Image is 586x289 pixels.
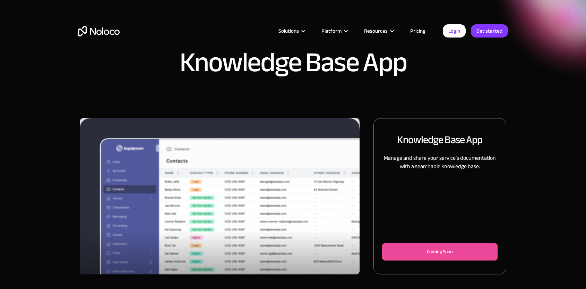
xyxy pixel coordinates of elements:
[443,24,466,38] a: Login
[270,26,313,35] div: Solutions
[364,26,388,35] div: Resources
[397,132,482,147] h2: Knowledge Base App
[321,26,342,35] div: Platform
[402,26,434,35] a: Pricing
[278,26,299,35] div: Solutions
[394,248,486,256] div: Coming Soon
[313,26,355,35] div: Platform
[180,49,407,76] h1: Knowledge Base App
[382,154,498,171] p: Manage and share your service’s documentation with a searchable knowledge base.
[355,26,402,35] div: Resources
[80,118,360,274] div: carousel
[78,26,120,36] a: home
[471,24,508,38] a: Get started
[80,118,360,274] div: 1 of 3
